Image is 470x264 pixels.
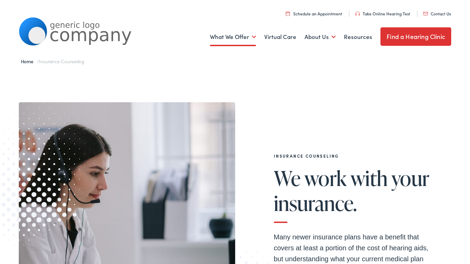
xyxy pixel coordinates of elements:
span: work [304,167,347,189]
a: Schedule an Appointment [286,11,342,16]
img: utility icon [355,12,360,16]
a: Resources [344,24,372,50]
span: your [391,167,429,189]
span: / [21,58,85,65]
h2: Insurance Counseling [274,154,438,158]
span: Insurance Counseling [39,58,84,65]
span: insurance. [274,192,357,214]
a: Find a Hearing Clinic [380,27,451,46]
a: Virtual Care [264,24,296,50]
a: Contact Us [423,11,451,16]
span: with [350,167,388,189]
a: Take Online Hearing Test [355,11,410,16]
span: We [274,167,300,189]
a: About Us [305,24,336,50]
img: utility icon [423,12,428,15]
img: utility icon [286,11,290,16]
a: Home [21,58,37,65]
a: What We Offer [210,24,256,50]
